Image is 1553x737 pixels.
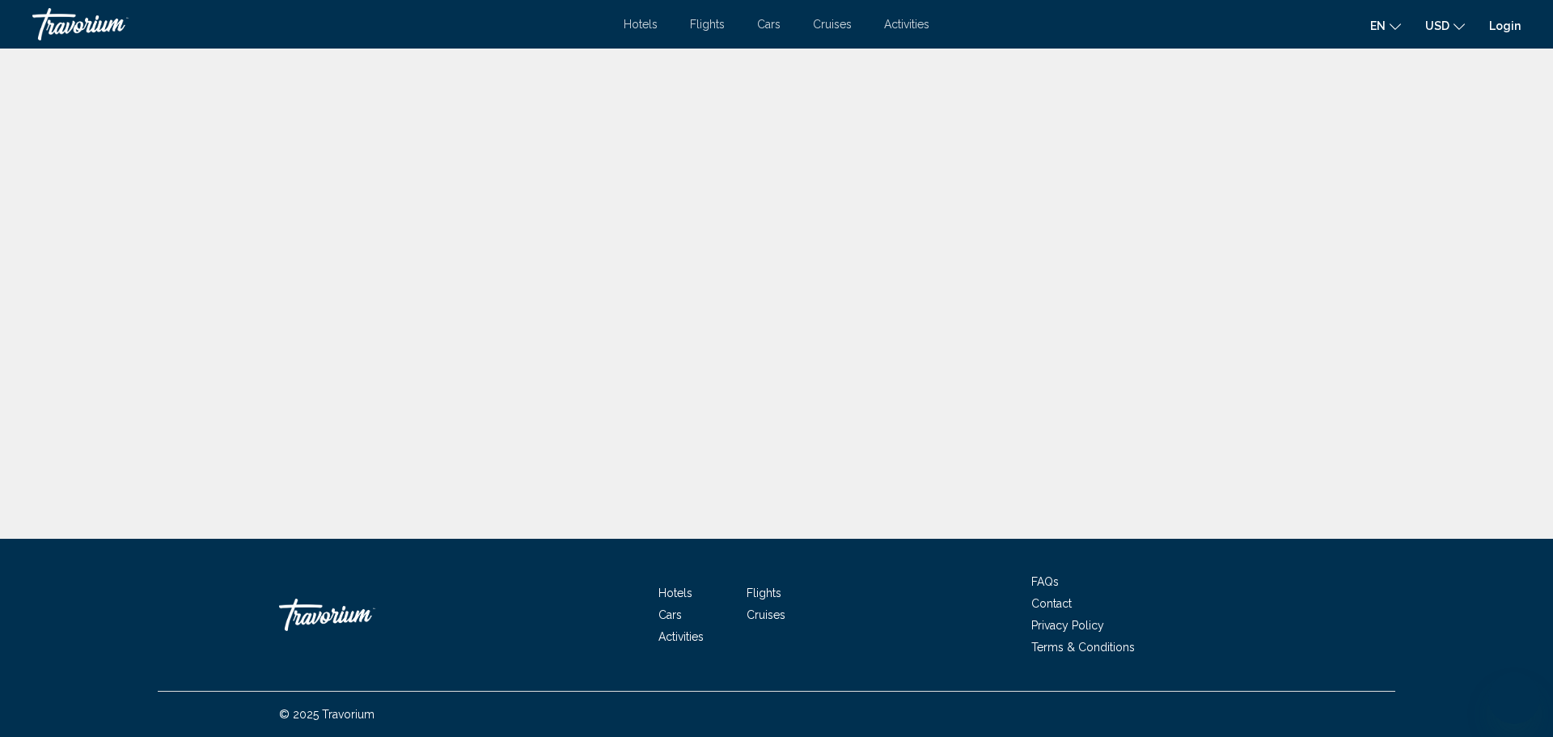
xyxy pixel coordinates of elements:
a: Travorium [279,591,441,639]
a: FAQs [1031,575,1059,588]
button: Change language [1370,14,1401,37]
a: Contact [1031,597,1072,610]
a: Activities [884,18,929,31]
a: Cruises [747,608,785,621]
a: Flights [747,587,781,599]
a: Cruises [813,18,852,31]
a: Privacy Policy [1031,619,1104,632]
button: Change currency [1425,14,1465,37]
a: Terms & Conditions [1031,641,1135,654]
a: Travorium [32,8,607,40]
a: Hotels [658,587,692,599]
a: Cars [658,608,682,621]
span: USD [1425,19,1449,32]
a: Activities [658,630,704,643]
a: Login [1489,19,1521,32]
a: Flights [690,18,725,31]
a: Cars [757,18,781,31]
span: en [1370,19,1386,32]
a: Hotels [624,18,658,31]
span: © 2025 Travorium [279,708,374,721]
iframe: Button to launch messaging window [1488,672,1540,724]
